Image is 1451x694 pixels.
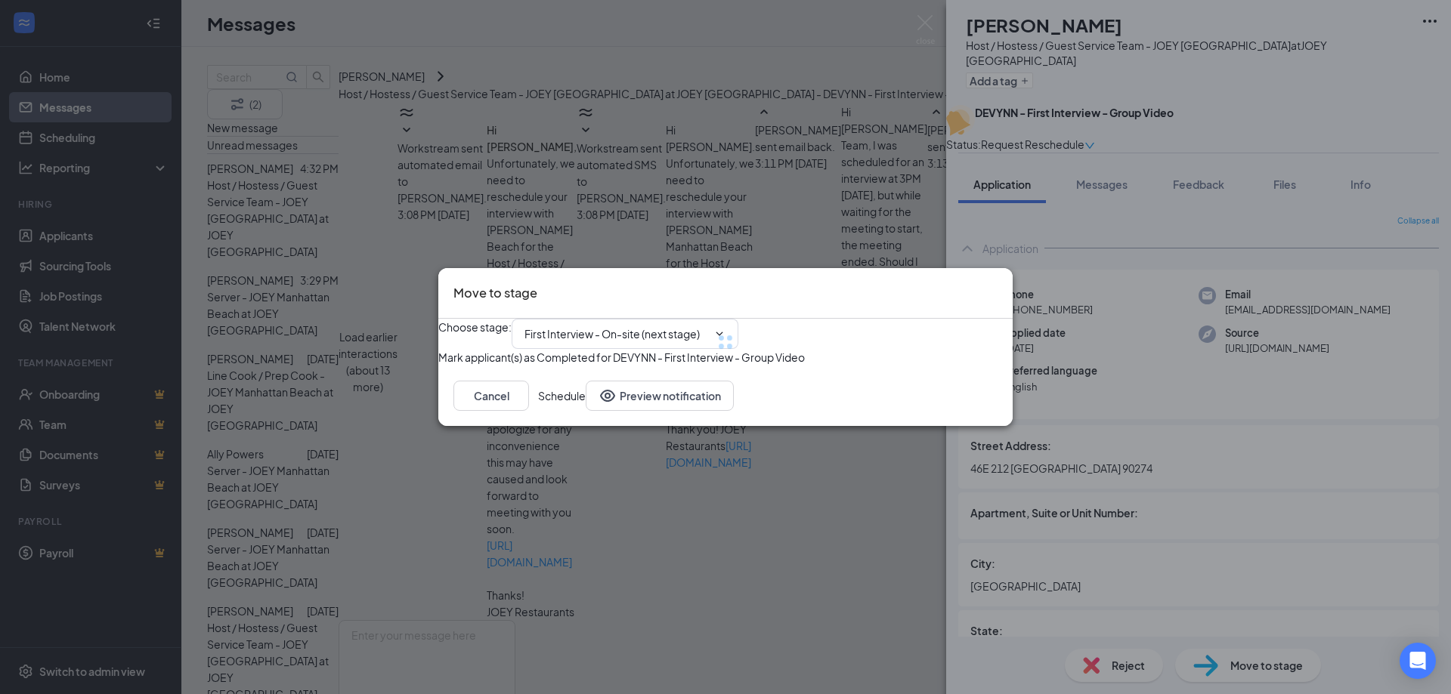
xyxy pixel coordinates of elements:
[586,381,734,411] button: Preview notificationEye
[599,387,617,405] svg: Eye
[453,283,537,303] h3: Move to stage
[453,381,529,411] button: Cancel
[1400,643,1436,679] div: Open Intercom Messenger
[538,381,586,411] button: Schedule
